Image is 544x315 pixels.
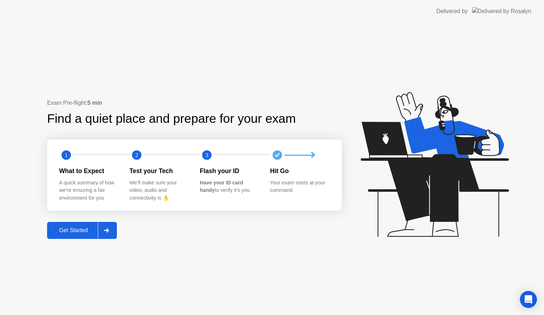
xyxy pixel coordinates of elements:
div: Your exam starts at your command [270,179,329,194]
b: Have your ID card handy [200,180,243,193]
img: Delivered by Rosalyn [472,7,531,15]
div: Flash your ID [200,166,259,176]
div: What to Expect [59,166,118,176]
div: to verify it’s you [200,179,259,194]
div: Exam Pre-flight: [47,99,342,107]
div: Test your Tech [130,166,189,176]
text: 3 [205,152,208,159]
div: Open Intercom Messenger [520,291,537,308]
button: Get Started [47,222,117,239]
div: Delivered by [436,7,468,16]
div: Find a quiet place and prepare for your exam [47,109,297,128]
div: Hit Go [270,166,329,176]
text: 2 [135,152,138,159]
text: 1 [65,152,68,159]
div: Get Started [49,227,98,234]
div: We’ll make sure your video, audio and connectivity is 👌 [130,179,189,202]
b: 5 min [87,100,102,106]
div: A quick summary of how we’re ensuring a fair environment for you [59,179,118,202]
